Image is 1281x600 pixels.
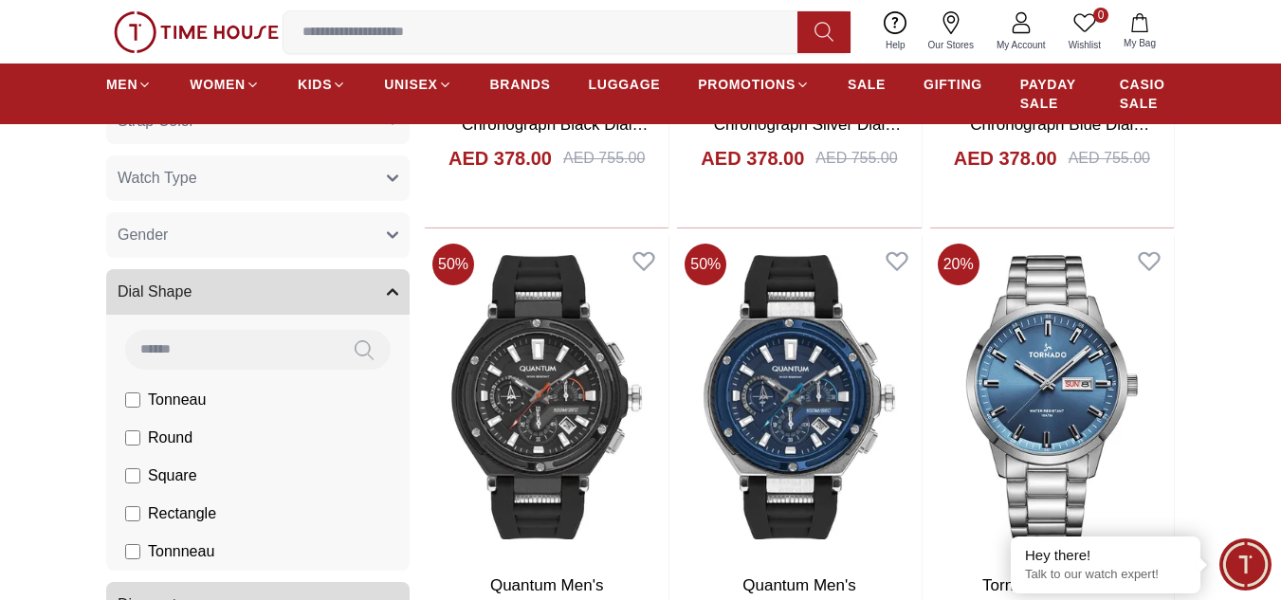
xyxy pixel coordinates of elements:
span: CASIO SALE [1120,75,1175,113]
span: 20 % [938,244,979,285]
input: Tonnneau [125,544,140,559]
span: Gender [118,224,168,246]
a: PAYDAY SALE [1020,67,1082,120]
h4: AED 378.00 [701,145,804,172]
div: Hey there! [1025,546,1186,565]
a: UNISEX [384,67,451,101]
a: QUANTUM Men's Chronograph Black Dial Watch - HNG893.658 [462,92,649,158]
input: Round [125,430,140,445]
span: 50 % [432,244,474,285]
button: Watch Type [106,155,410,201]
span: MEN [106,75,137,94]
span: 0 [1093,8,1108,23]
a: Our Stores [917,8,985,56]
h4: AED 378.00 [954,145,1057,172]
a: PROMOTIONS [698,67,810,101]
span: Square [148,464,197,487]
input: Tonneau [125,392,140,408]
div: AED 755.00 [1069,147,1150,170]
span: PROMOTIONS [698,75,796,94]
div: Chat Widget [1219,538,1272,591]
a: LUGGAGE [589,67,661,101]
span: Rectangle [148,502,216,525]
h4: AED 378.00 [448,145,552,172]
img: Tornado SPECTRA ANALOG Men's Analog Blue Dial Watch - T23001-SBSL [930,236,1174,558]
a: Help [874,8,917,56]
span: Tonnneau [148,540,214,563]
span: Wishlist [1061,38,1108,52]
img: Quantum Men's Chronograph Black Dial Watch - HNG1010.651 [425,236,668,558]
span: Round [148,427,192,449]
span: LUGGAGE [589,75,661,94]
span: Watch Type [118,167,197,190]
span: Dial Shape [118,281,192,303]
span: KIDS [298,75,332,94]
input: Rectangle [125,506,140,521]
button: My Bag [1112,9,1167,54]
a: WOMEN [190,67,260,101]
span: BRANDS [490,75,551,94]
span: Help [878,38,913,52]
a: QUANTUM Men's Chronograph Blue Dial Watch - HNG893.399 [970,92,1149,158]
span: My Bag [1116,36,1163,50]
button: Dial Shape [106,269,410,315]
span: UNISEX [384,75,437,94]
span: 50 % [685,244,726,285]
a: SALE [848,67,886,101]
input: Square [125,468,140,483]
span: GIFTING [924,75,982,94]
img: Quantum Men's Chronograph Dark Blue Dial Watch - HNG1010.391 [677,236,921,558]
span: My Account [989,38,1053,52]
a: CASIO SALE [1120,67,1175,120]
p: Talk to our watch expert! [1025,567,1186,583]
span: WOMEN [190,75,246,94]
span: PAYDAY SALE [1020,75,1082,113]
img: ... [114,11,279,53]
a: BRANDS [490,67,551,101]
span: Tonneau [148,389,206,411]
div: AED 755.00 [815,147,897,170]
a: QUANTUM Men's Chronograph Silver Dial Watch - HNG893.631 [714,92,901,158]
a: MEN [106,67,152,101]
span: Our Stores [921,38,981,52]
a: GIFTING [924,67,982,101]
a: 0Wishlist [1057,8,1112,56]
div: AED 755.00 [563,147,645,170]
a: KIDS [298,67,346,101]
button: Gender [106,212,410,258]
span: SALE [848,75,886,94]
